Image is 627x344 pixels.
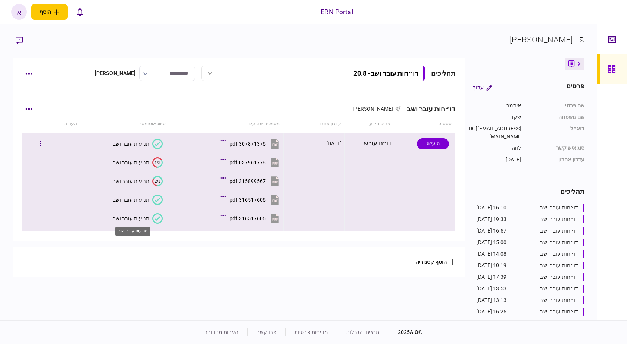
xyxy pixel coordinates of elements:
[50,116,81,133] th: הערות
[222,210,281,227] button: 316517606.pdf
[113,139,163,149] button: תנועות עובר ושב
[476,296,584,304] a: דו״חות עובר ושב13:13 [DATE]
[95,69,136,77] div: [PERSON_NAME]
[230,178,266,184] div: 315899567.pdf
[467,186,584,196] div: תהליכים
[476,250,506,258] div: 14:08 [DATE]
[115,227,150,236] div: תנועות עובר ושב
[476,215,506,223] div: 19:33 [DATE]
[528,156,584,164] div: עדכון אחרון
[113,215,149,221] div: תנועות עובר ושב
[346,329,380,335] a: תנאים והגבלות
[431,68,455,78] div: תהליכים
[113,157,163,168] button: 1/3תנועות עובר ושב
[230,160,266,165] div: 037961778.pdf
[31,4,68,20] button: פתח תפריט להוספת לקוח
[467,102,521,110] div: איתמר
[467,156,521,164] div: [DATE]
[113,195,163,205] button: תנועות עובר ושב
[476,250,584,258] a: דו״חות עובר ושב14:08 [DATE]
[81,116,169,133] th: סיווג אוטומטי
[540,204,578,212] div: דו״חות עובר ושב
[222,135,281,152] button: 307871376.pdf
[113,141,149,147] div: תנועות עובר ושב
[476,262,584,269] a: דו״חות עובר ושב10:19 [DATE]
[476,285,584,293] a: דו״חות עובר ושב13:53 [DATE]
[401,105,455,113] div: דו״חות עובר ושב
[389,328,423,336] div: © 2025 AIO
[353,69,418,77] div: דו״חות עובר ושב - 20.8
[417,138,449,149] div: הועלה
[416,259,455,265] button: הוסף קטגוריה
[222,173,281,189] button: 315899567.pdf
[476,262,506,269] div: 10:19 [DATE]
[540,250,578,258] div: דו״חות עובר ושב
[476,296,506,304] div: 13:13 [DATE]
[222,154,281,171] button: 037961778.pdf
[540,296,578,304] div: דו״חות עובר ושב
[326,140,342,147] div: [DATE]
[540,273,578,281] div: דו״חות עובר ושב
[113,176,163,186] button: 2/3תנועות עובר ושב
[476,239,506,246] div: 15:00 [DATE]
[528,113,584,121] div: שם משפחה
[321,7,353,17] div: ERN Portal
[169,116,284,133] th: מסמכים שהועלו
[257,329,276,335] a: צרו קשר
[294,329,328,335] a: מדיניות פרטיות
[528,102,584,110] div: שם פרטי
[113,160,149,165] div: תנועות עובר ושב
[476,227,506,235] div: 16:57 [DATE]
[540,215,578,223] div: דו״חות עובר ושב
[476,308,584,316] a: דו״חות עובר ושב16:25 [DATE]
[113,213,163,224] button: תנועות עובר ושב
[204,329,238,335] a: הערות מהדורה
[11,4,27,20] button: א
[201,66,425,81] button: דו״חות עובר ושב- 20.8
[353,106,393,112] span: [PERSON_NAME]
[113,197,149,203] div: תנועות עובר ושב
[540,239,578,246] div: דו״חות עובר ושב
[476,308,506,316] div: 16:25 [DATE]
[284,116,345,133] th: עדכון אחרון
[230,197,266,203] div: 316517606.pdf
[394,116,455,133] th: סטטוס
[476,239,584,246] a: דו״חות עובר ושב15:00 [DATE]
[467,125,521,141] div: [EMAIL_ADDRESS][DOMAIN_NAME]
[72,4,88,20] button: פתח רשימת התראות
[476,273,584,281] a: דו״חות עובר ושב17:39 [DATE]
[476,273,506,281] div: 17:39 [DATE]
[230,141,266,147] div: 307871376.pdf
[528,144,584,152] div: סוג איש קשר
[476,285,506,293] div: 13:53 [DATE]
[540,285,578,293] div: דו״חות עובר ושב
[540,262,578,269] div: דו״חות עובר ושב
[347,135,391,152] div: דו״ח עו״ש
[155,179,160,183] text: 2/3
[467,81,498,94] button: ערוך
[540,227,578,235] div: דו״חות עובר ושב
[230,215,266,221] div: 316517606.pdf
[510,34,573,46] div: [PERSON_NAME]
[222,191,281,208] button: 316517606.pdf
[345,116,394,133] th: פריט מידע
[113,178,149,184] div: תנועות עובר ושב
[467,113,521,121] div: שקד
[476,227,584,235] a: דו״חות עובר ושב16:57 [DATE]
[566,81,585,94] div: פרטים
[476,215,584,223] a: דו״חות עובר ושב19:33 [DATE]
[528,125,584,141] div: דוא״ל
[476,204,584,212] a: דו״חות עובר ושב16:10 [DATE]
[540,308,578,316] div: דו״חות עובר ושב
[155,160,160,165] text: 1/3
[476,204,506,212] div: 16:10 [DATE]
[467,144,521,152] div: לווה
